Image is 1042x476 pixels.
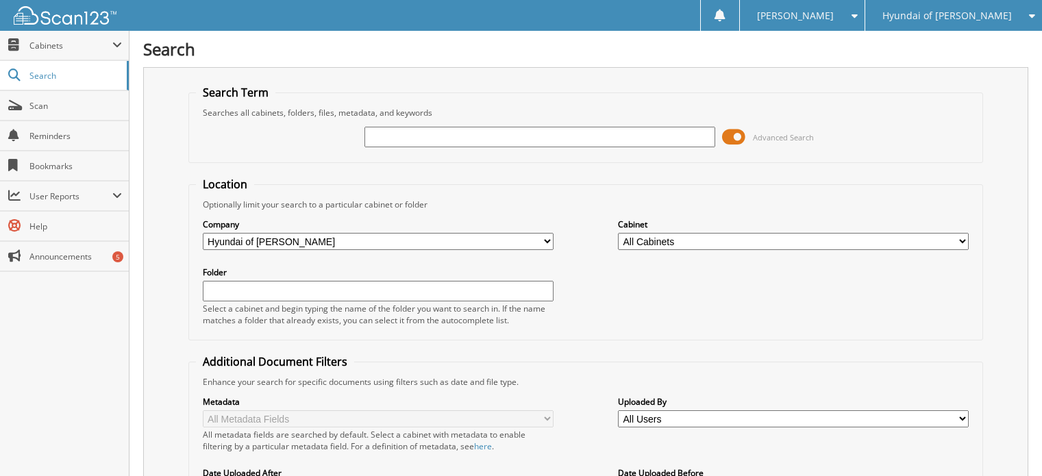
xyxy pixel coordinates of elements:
[29,221,122,232] span: Help
[29,251,122,262] span: Announcements
[29,190,112,202] span: User Reports
[196,85,275,100] legend: Search Term
[753,132,814,142] span: Advanced Search
[143,38,1028,60] h1: Search
[203,303,554,326] div: Select a cabinet and begin typing the name of the folder you want to search in. If the name match...
[203,266,554,278] label: Folder
[29,70,120,82] span: Search
[757,12,834,20] span: [PERSON_NAME]
[29,160,122,172] span: Bookmarks
[29,100,122,112] span: Scan
[14,6,116,25] img: scan123-logo-white.svg
[618,396,969,408] label: Uploaded By
[203,396,554,408] label: Metadata
[203,429,554,452] div: All metadata fields are searched by default. Select a cabinet with metadata to enable filtering b...
[29,40,112,51] span: Cabinets
[29,130,122,142] span: Reminders
[196,199,976,210] div: Optionally limit your search to a particular cabinet or folder
[196,354,354,369] legend: Additional Document Filters
[112,251,123,262] div: 5
[196,177,254,192] legend: Location
[203,218,554,230] label: Company
[196,376,976,388] div: Enhance your search for specific documents using filters such as date and file type.
[474,440,492,452] a: here
[882,12,1012,20] span: Hyundai of [PERSON_NAME]
[618,218,969,230] label: Cabinet
[196,107,976,118] div: Searches all cabinets, folders, files, metadata, and keywords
